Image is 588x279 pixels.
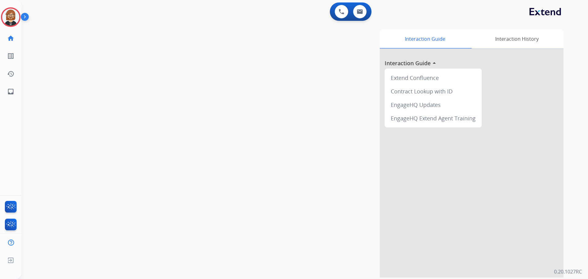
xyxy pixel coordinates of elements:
[7,88,14,95] mat-icon: inbox
[387,71,479,85] div: Extend Confluence
[2,9,19,26] img: avatar
[7,52,14,60] mat-icon: list_alt
[7,70,14,77] mat-icon: history
[554,268,582,275] p: 0.20.1027RC
[7,35,14,42] mat-icon: home
[470,29,563,48] div: Interaction History
[387,85,479,98] div: Contract Lookup with ID
[380,29,470,48] div: Interaction Guide
[387,98,479,111] div: EngageHQ Updates
[387,111,479,125] div: EngageHQ Extend Agent Training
